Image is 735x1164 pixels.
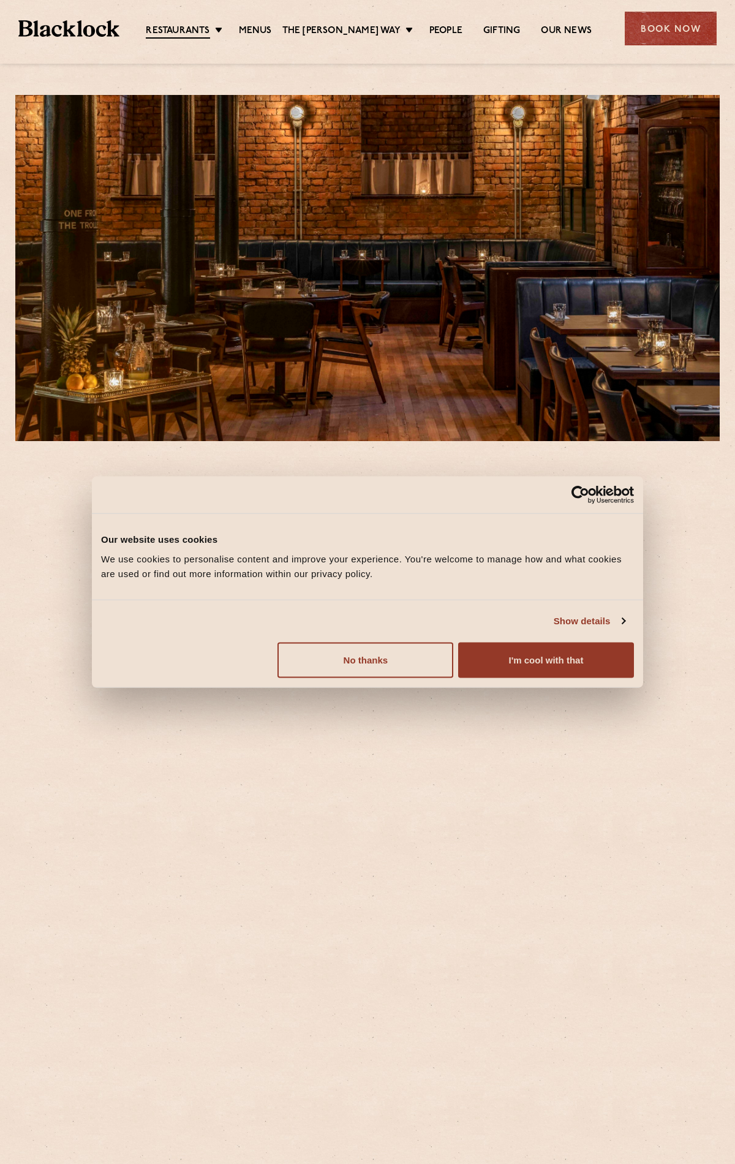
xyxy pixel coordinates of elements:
div: Our website uses cookies [101,532,634,547]
a: Menus [239,25,272,37]
a: People [429,25,462,37]
button: No thanks [277,642,453,678]
div: We use cookies to personalise content and improve your experience. You're welcome to manage how a... [101,551,634,581]
a: The [PERSON_NAME] Way [282,25,401,37]
a: Restaurants [146,25,209,39]
div: Book Now [625,12,717,45]
a: Show details [554,614,625,629]
a: Usercentrics Cookiebot - opens in a new window [527,486,634,504]
a: Gifting [483,25,520,37]
button: I'm cool with that [458,642,634,678]
img: BL_Textured_Logo-footer-cropped.svg [18,20,119,37]
a: Our News [541,25,592,37]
